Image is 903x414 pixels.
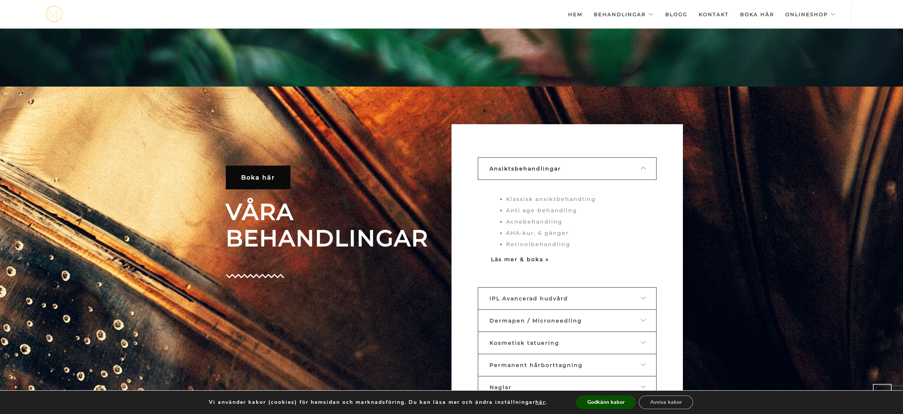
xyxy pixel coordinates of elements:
[491,256,549,263] a: Läs mer & boka »
[665,1,687,27] a: Blogg
[594,1,654,27] a: Behandlingar
[241,174,275,181] span: Boka här
[478,354,657,376] a: Permanent hårborttagning
[506,227,643,239] li: AHA-kur, 6 gånger
[490,295,568,302] span: IPL Avancerad hudvård
[490,165,561,172] span: Ansiktsbehandlingar
[506,193,643,205] li: Klassisk ansiktbehandling
[740,1,774,27] a: Boka här
[639,396,693,409] button: Avvisa kakor
[45,6,63,23] a: mjstudio mjstudio mjstudio
[506,205,643,216] li: Anti age-behandling
[226,166,290,189] a: Boka här
[490,317,582,324] span: Dermapen / Microneedling
[568,1,582,27] a: Hem
[490,362,583,368] span: Permanent hårborttagning
[535,399,546,406] button: här
[226,225,446,251] span: BEHANDLINGAR
[490,384,512,391] span: Naglar
[478,376,657,399] a: Naglar
[699,1,729,27] a: Kontakt
[478,332,657,354] a: Kosmetisk tatuering
[576,396,636,409] button: Godkänn kakor
[478,309,657,332] a: Dermapen / Microneedling
[785,1,836,27] a: Onlineshop
[209,399,547,406] p: Vi använder kakor (cookies) för hemsidan och marknadsföring. Du kan läsa mer och ändra inställnin...
[506,239,643,250] li: Retinolbehandling
[478,287,657,310] a: IPL Avancerad hudvård
[506,216,643,227] li: Acnebehandling
[226,274,284,278] img: Group-4-copy-8
[45,6,63,23] img: mjstudio
[478,157,657,180] a: Ansiktsbehandlingar
[226,199,446,225] span: VÅRA
[490,339,559,346] span: Kosmetisk tatuering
